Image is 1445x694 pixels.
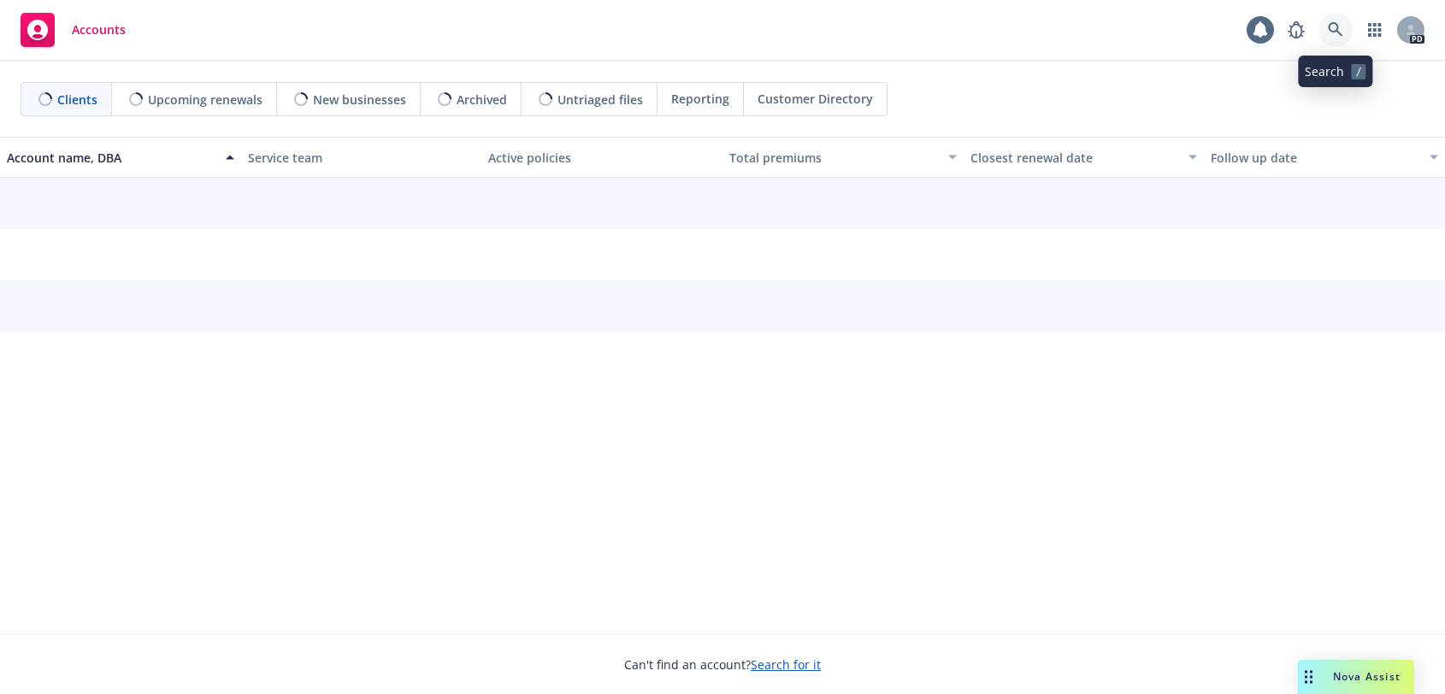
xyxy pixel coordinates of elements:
button: Closest renewal date [964,137,1205,178]
div: Account name, DBA [7,149,215,167]
span: Nova Assist [1333,669,1401,684]
a: Search for it [751,656,821,673]
a: Report a Bug [1279,13,1313,47]
div: Closest renewal date [970,149,1179,167]
a: Switch app [1358,13,1392,47]
a: Search [1318,13,1353,47]
button: Total premiums [722,137,964,178]
button: Nova Assist [1298,660,1414,694]
div: Follow up date [1211,149,1419,167]
span: Archived [457,91,507,109]
span: Customer Directory [758,90,873,108]
span: Reporting [671,90,729,108]
div: Service team [248,149,475,167]
div: Active policies [488,149,716,167]
button: Follow up date [1204,137,1445,178]
span: Accounts [72,23,126,37]
span: Upcoming renewals [148,91,262,109]
span: Untriaged files [557,91,643,109]
span: New businesses [313,91,406,109]
a: Accounts [14,6,133,54]
div: Total premiums [729,149,938,167]
div: Drag to move [1298,660,1319,694]
button: Active policies [481,137,722,178]
button: Service team [241,137,482,178]
span: Can't find an account? [624,656,821,673]
span: Clients [57,91,97,109]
